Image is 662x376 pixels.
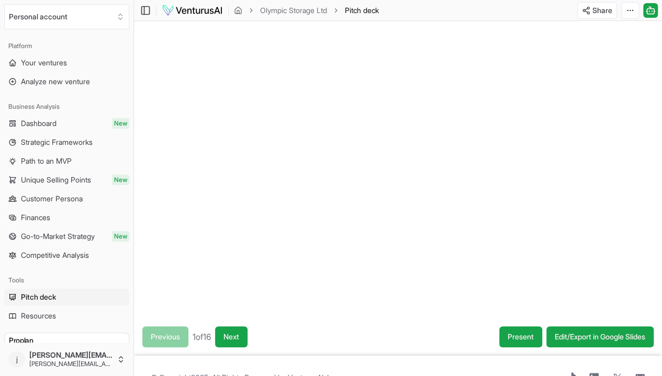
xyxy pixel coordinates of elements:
[8,351,25,368] span: j
[4,134,129,151] a: Strategic Frameworks
[4,289,129,305] a: Pitch deck
[4,54,129,71] a: Your ventures
[29,360,113,368] span: [PERSON_NAME][EMAIL_ADDRESS][PERSON_NAME][DOMAIN_NAME]
[4,209,129,226] a: Finances
[162,4,223,17] img: logo
[112,231,129,242] span: New
[546,326,654,347] a: Edit/Export in Google Slides
[21,311,56,321] span: Resources
[21,193,83,204] span: Customer Persona
[21,250,89,260] span: Competitive Analysis
[21,212,50,223] span: Finances
[21,156,72,166] span: Path to an MVP
[21,76,90,87] span: Analyze new venture
[4,38,129,54] div: Platform
[345,5,379,16] span: Pitch deck
[112,175,129,185] span: New
[499,326,542,347] button: Present
[4,247,129,264] a: Competitive Analysis
[9,335,125,346] h3: Pro plan
[21,175,91,185] span: Unique Selling Points
[4,172,129,188] a: Unique Selling PointsNew
[21,231,95,242] span: Go-to-Market Strategy
[592,5,612,16] span: Share
[4,272,129,289] div: Tools
[112,118,129,129] span: New
[4,115,129,132] a: DashboardNew
[4,347,129,372] button: j[PERSON_NAME][EMAIL_ADDRESS][PERSON_NAME][DOMAIN_NAME][PERSON_NAME][EMAIL_ADDRESS][PERSON_NAME][...
[21,137,93,147] span: Strategic Frameworks
[260,5,327,16] a: Olympic Storage Ltd
[4,190,129,207] a: Customer Persona
[21,58,67,68] span: Your ventures
[215,326,248,347] button: Next
[21,292,56,302] span: Pitch deck
[234,5,379,16] nav: breadcrumb
[4,307,129,324] a: Resources
[21,118,57,129] span: Dashboard
[4,73,129,90] a: Analyze new venture
[577,2,617,19] button: Share
[29,350,113,360] span: [PERSON_NAME][EMAIL_ADDRESS][PERSON_NAME][DOMAIN_NAME]
[4,4,129,29] button: Select an organization
[193,331,211,343] span: 1 of 16
[4,98,129,115] div: Business Analysis
[4,228,129,245] a: Go-to-Market StrategyNew
[4,153,129,169] a: Path to an MVP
